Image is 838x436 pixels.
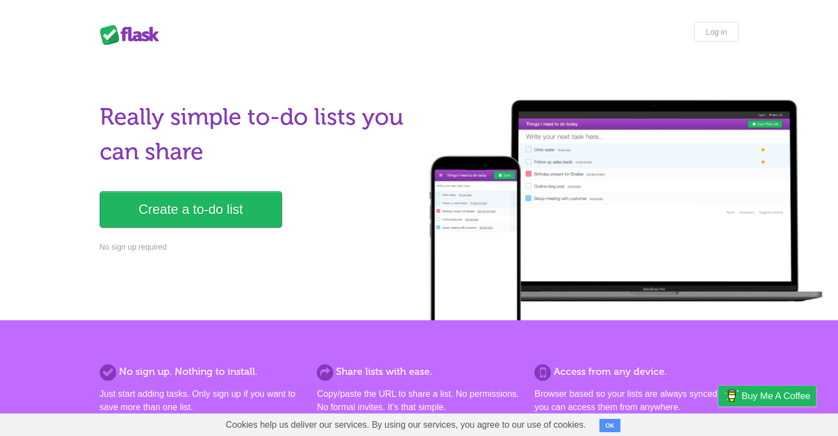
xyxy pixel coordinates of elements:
span: Buy me a coffee [742,386,810,406]
p: Just start adding tasks. Only sign up if you want to save more than one list. [100,387,304,414]
p: Copy/paste the URL to share a list. No permissions. No formal invites. It's that simple. [317,387,521,414]
span: Cookies help us deliver our services. By using our services, you agree to our use of cookies. [215,414,597,436]
p: Browser based so your lists are always synced and you can access them from anywhere. [534,387,738,414]
div: Flask Lists [100,25,166,45]
img: Buy me a coffee [724,386,739,405]
p: No sign up required [100,241,413,253]
h1: Really simple to-do lists you can share [100,100,413,169]
a: Buy me a coffee [718,386,816,406]
button: OK [599,419,621,432]
h2: No sign up. Nothing to install. [100,364,304,379]
a: Create a to-do list [100,191,282,228]
a: Log in [694,22,738,42]
h2: Share lists with ease. [317,364,521,379]
h2: Access from any device. [534,364,738,379]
